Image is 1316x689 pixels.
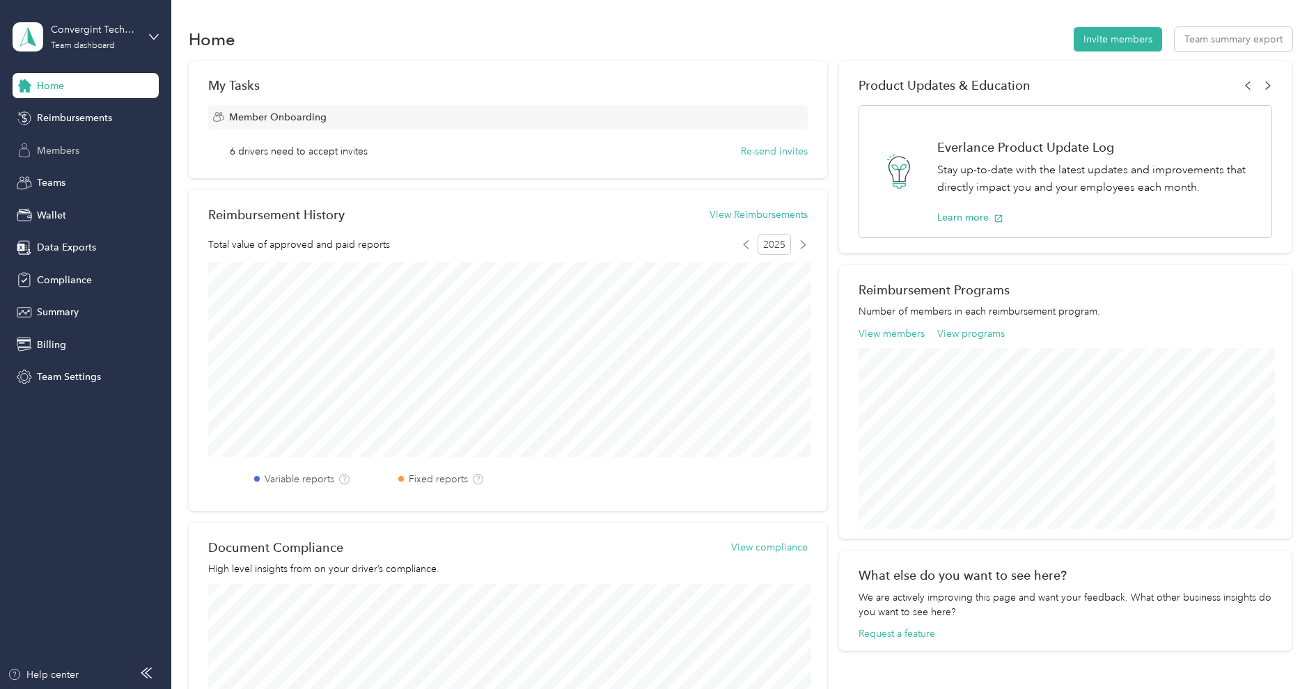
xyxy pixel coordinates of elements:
[937,161,1257,196] p: Stay up-to-date with the latest updates and improvements that directly impact you and your employ...
[37,143,79,158] span: Members
[859,626,935,641] button: Request a feature
[37,370,101,384] span: Team Settings
[937,326,1005,341] button: View programs
[37,240,96,255] span: Data Exports
[859,326,925,341] button: View members
[731,540,808,555] button: View compliance
[265,472,334,486] label: Variable reports
[37,208,66,223] span: Wallet
[859,590,1272,619] div: We are actively improving this page and want your feedback. What other business insights do you w...
[1074,27,1162,52] button: Invite members
[208,562,808,576] p: High level insights from on your driver’s compliance.
[208,237,390,252] span: Total value of approved and paid reports
[1238,611,1316,689] iframe: Everlance-gr Chat Button Frame
[37,338,66,352] span: Billing
[208,207,345,222] h2: Reimbursement History
[758,234,791,255] span: 2025
[51,42,115,50] div: Team dashboard
[859,283,1272,297] h2: Reimbursement Programs
[937,140,1257,155] h1: Everlance Product Update Log
[189,32,235,47] h1: Home
[208,540,343,555] h2: Document Compliance
[230,144,368,159] span: 6 drivers need to accept invites
[37,175,65,190] span: Teams
[37,273,92,287] span: Compliance
[859,304,1272,319] p: Number of members in each reimbursement program.
[409,472,468,486] label: Fixed reports
[859,78,1031,93] span: Product Updates & Education
[37,305,79,319] span: Summary
[8,667,79,682] button: Help center
[229,110,327,125] span: Member Onboarding
[937,210,1003,225] button: Learn more
[1175,27,1292,52] button: Team summary export
[710,207,808,222] button: View Reimbursements
[37,79,64,93] span: Home
[741,144,808,159] button: Re-send invites
[208,78,808,93] div: My Tasks
[37,111,112,125] span: Reimbursements
[51,22,138,37] div: Convergint Technologies
[859,568,1272,583] div: What else do you want to see here?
